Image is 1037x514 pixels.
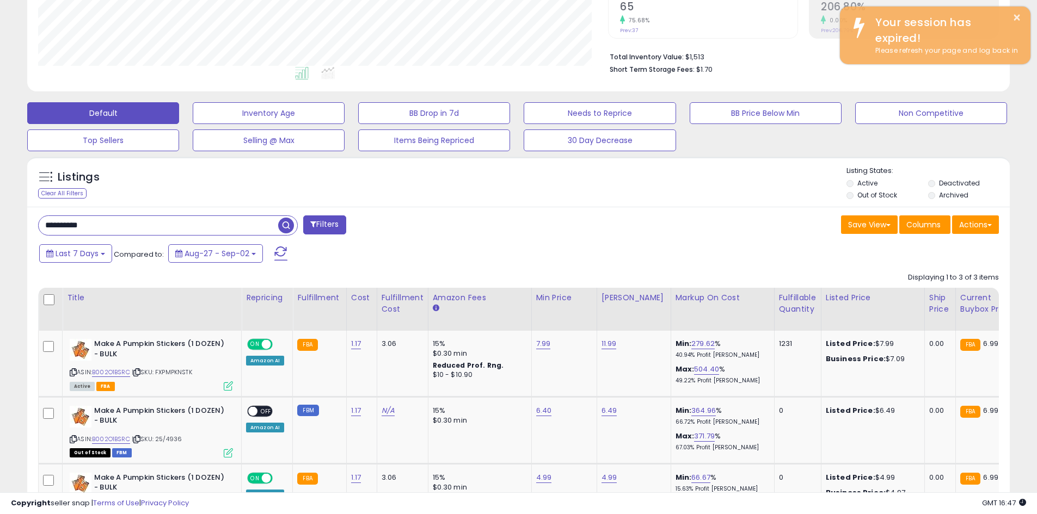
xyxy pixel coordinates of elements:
[94,406,226,429] b: Make A Pumpkin Stickers (1 DOZEN) - BULK
[433,304,439,313] small: Amazon Fees.
[676,339,766,359] div: %
[779,473,813,482] div: 0
[70,406,91,428] img: 51R0H6qkXVL._SL40_.jpg
[867,15,1022,46] div: Your session has expired!
[676,406,766,426] div: %
[193,102,345,124] button: Inventory Age
[779,339,813,349] div: 1231
[132,435,182,443] span: | SKU: 25/4936
[855,102,1007,124] button: Non Competitive
[983,405,998,416] span: 6.99
[297,292,341,304] div: Fulfillment
[676,338,692,349] b: Min:
[132,368,192,376] span: | SKU: FXPMPKNSTK
[602,292,666,304] div: [PERSON_NAME]
[433,292,527,304] div: Amazon Fees
[70,339,233,389] div: ASIN:
[38,188,87,199] div: Clear All Filters
[676,472,692,482] b: Min:
[676,473,766,493] div: %
[676,431,695,441] b: Max:
[27,129,179,151] button: Top Sellers
[602,472,617,483] a: 4.99
[246,423,284,432] div: Amazon AI
[1013,11,1021,24] button: ×
[983,338,998,349] span: 6.99
[908,273,999,283] div: Displaying 1 to 3 of 3 items
[690,102,842,124] button: BB Price Below Min
[67,292,237,304] div: Title
[826,405,875,416] b: Listed Price:
[826,16,848,24] small: 0.00%
[536,405,552,416] a: 6.40
[982,498,1026,508] span: 2025-09-15 16:47 GMT
[694,431,715,442] a: 371.79
[271,473,289,482] span: OFF
[70,406,233,456] div: ASIN:
[39,244,112,263] button: Last 7 Days
[691,405,716,416] a: 364.96
[351,405,361,416] a: 1.17
[92,435,130,444] a: B002O1BSRC
[433,349,523,358] div: $0.30 min
[602,338,617,349] a: 11.99
[382,339,420,349] div: 3.06
[11,498,51,508] strong: Copyright
[676,292,770,304] div: Markup on Cost
[625,16,649,24] small: 75.68%
[929,339,947,349] div: 0.00
[960,406,980,418] small: FBA
[826,339,916,349] div: $7.99
[610,52,684,61] b: Total Inventory Value:
[70,473,91,494] img: 51R0H6qkXVL._SL40_.jpg
[602,405,617,416] a: 6.49
[960,339,980,351] small: FBA
[536,338,551,349] a: 7.99
[960,473,980,485] small: FBA
[185,248,249,259] span: Aug-27 - Sep-02
[93,498,139,508] a: Terms of Use
[358,129,510,151] button: Items Being Repriced
[96,382,115,391] span: FBA
[939,178,980,188] label: Deactivated
[939,190,968,200] label: Archived
[857,178,878,188] label: Active
[382,292,424,315] div: Fulfillment Cost
[826,354,886,364] b: Business Price:
[358,102,510,124] button: BB Drop in 7d
[141,498,189,508] a: Privacy Policy
[433,370,523,380] div: $10 - $10.90
[676,418,766,426] p: 66.72% Profit [PERSON_NAME]
[56,248,99,259] span: Last 7 Days
[297,405,318,416] small: FBM
[696,64,713,75] span: $1.70
[297,473,317,485] small: FBA
[351,472,361,483] a: 1.17
[691,472,710,483] a: 66.67
[536,472,552,483] a: 4.99
[676,405,692,416] b: Min:
[929,292,951,315] div: Ship Price
[826,472,875,482] b: Listed Price:
[246,292,288,304] div: Repricing
[676,444,766,451] p: 67.03% Profit [PERSON_NAME]
[248,473,262,482] span: ON
[92,368,130,377] a: B002O1BSRC
[929,406,947,416] div: 0.00
[246,356,284,366] div: Amazon AI
[899,215,950,234] button: Columns
[620,1,797,15] h2: 65
[610,65,695,74] b: Short Term Storage Fees:
[841,215,898,234] button: Save View
[676,377,766,385] p: 49.22% Profit [PERSON_NAME]
[433,361,504,370] b: Reduced Prof. Rng.
[112,448,132,457] span: FBM
[536,292,592,304] div: Min Price
[826,406,916,416] div: $6.49
[983,472,998,482] span: 6.99
[27,102,179,124] button: Default
[952,215,999,234] button: Actions
[433,473,523,482] div: 15%
[382,473,420,482] div: 3.06
[846,166,1010,176] p: Listing States:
